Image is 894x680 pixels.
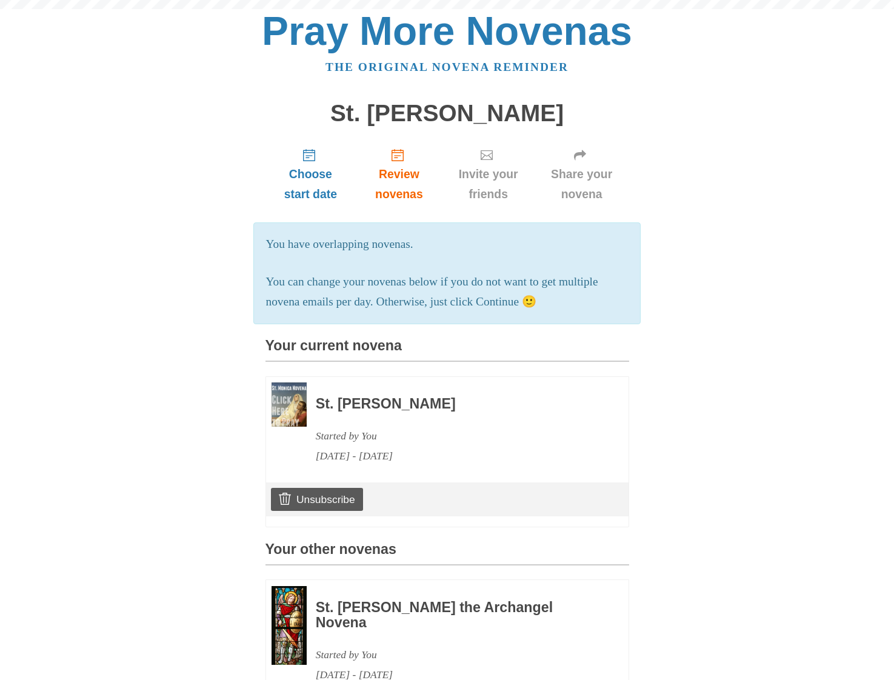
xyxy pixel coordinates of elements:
[316,446,596,466] div: [DATE] - [DATE]
[316,645,596,665] div: Started by You
[272,586,307,665] img: Novena image
[455,164,522,204] span: Invite your friends
[278,164,344,204] span: Choose start date
[265,101,629,127] h1: St. [PERSON_NAME]
[316,396,596,412] h3: St. [PERSON_NAME]
[325,61,569,73] a: The original novena reminder
[272,382,307,427] img: Novena image
[265,138,356,210] a: Choose start date
[442,138,535,210] a: Invite your friends
[265,338,629,362] h3: Your current novena
[535,138,629,210] a: Share your novena
[316,426,596,446] div: Started by You
[271,488,362,511] a: Unsubscribe
[262,8,632,53] a: Pray More Novenas
[266,235,629,255] p: You have overlapping novenas.
[266,272,629,312] p: You can change your novenas below if you do not want to get multiple novena emails per day. Other...
[368,164,430,204] span: Review novenas
[265,542,629,565] h3: Your other novenas
[547,164,617,204] span: Share your novena
[316,600,596,631] h3: St. [PERSON_NAME] the Archangel Novena
[356,138,442,210] a: Review novenas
